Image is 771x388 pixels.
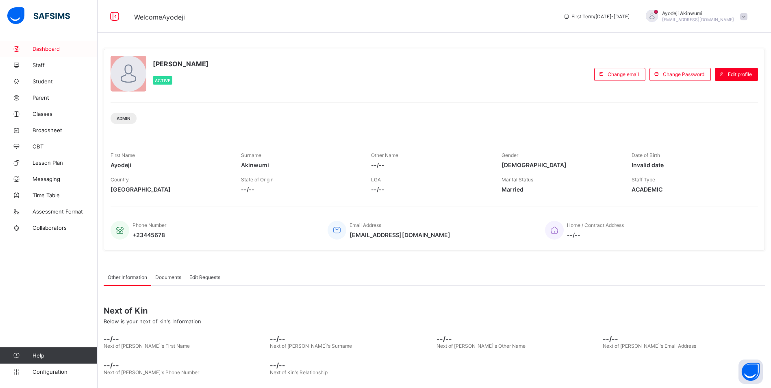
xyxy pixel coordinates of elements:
span: Other Information [108,274,147,280]
span: --/-- [241,186,359,193]
div: AyodejiAkinwumi [638,10,751,23]
span: +23445678 [132,231,166,238]
span: Active [155,78,170,83]
span: State of Origin [241,177,274,183]
span: [DEMOGRAPHIC_DATA] [502,161,620,168]
span: LGA [371,177,381,183]
span: ACADEMIC [632,186,750,193]
span: --/-- [270,361,432,369]
span: Admin [117,116,130,121]
span: Broadsheet [33,127,98,133]
span: --/-- [270,335,432,343]
span: Akinwumi [241,161,359,168]
span: Next of [PERSON_NAME]'s Email Address [603,343,696,349]
span: Next of Kin's Relationship [270,369,328,375]
span: --/-- [104,361,266,369]
span: Dashboard [33,46,98,52]
span: CBT [33,143,98,150]
span: --/-- [371,186,489,193]
span: Invalid date [632,161,750,168]
span: Country [111,177,129,183]
span: --/-- [437,335,599,343]
span: Time Table [33,192,98,198]
span: Below is your next of kin's Information [104,318,201,325]
span: Phone Number [132,222,166,228]
span: First Name [111,152,135,158]
span: Help [33,352,97,359]
span: Change email [608,71,639,77]
span: Edit profile [728,71,752,77]
span: Welcome Ayodeji [134,13,185,21]
span: Ayodeji [111,161,229,168]
span: Next of [PERSON_NAME]'s Surname [270,343,352,349]
span: Email Address [350,222,381,228]
span: --/-- [371,161,489,168]
span: Messaging [33,176,98,182]
span: Lesson Plan [33,159,98,166]
span: Gender [502,152,518,158]
span: Change Password [663,71,704,77]
span: Next of [PERSON_NAME]'s First Name [104,343,190,349]
span: Student [33,78,98,85]
span: Edit Requests [189,274,220,280]
span: Staff [33,62,98,68]
span: Other Name [371,152,398,158]
span: Collaborators [33,225,98,231]
span: Surname [241,152,261,158]
span: [GEOGRAPHIC_DATA] [111,186,229,193]
span: Staff Type [632,177,655,183]
span: Configuration [33,368,97,375]
img: safsims [7,7,70,24]
span: Parent [33,94,98,101]
span: [PERSON_NAME] [153,60,209,68]
span: Next of [PERSON_NAME]'s Other Name [437,343,526,349]
span: Home / Contract Address [567,222,624,228]
span: Assessment Format [33,208,98,215]
span: Marital Status [502,177,533,183]
span: Married [502,186,620,193]
span: Classes [33,111,98,117]
span: --/-- [567,231,624,238]
span: --/-- [104,335,266,343]
span: Documents [155,274,181,280]
span: [EMAIL_ADDRESS][DOMAIN_NAME] [662,17,734,22]
span: Next of Kin [104,306,765,316]
span: Ayodeji Akinwumi [662,10,734,16]
span: session/term information [563,13,630,20]
span: Date of Birth [632,152,660,158]
span: --/-- [603,335,765,343]
span: Next of [PERSON_NAME]'s Phone Number [104,369,199,375]
button: Open asap [738,360,763,384]
span: [EMAIL_ADDRESS][DOMAIN_NAME] [350,231,450,238]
